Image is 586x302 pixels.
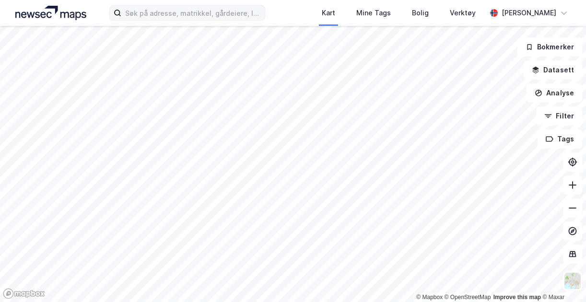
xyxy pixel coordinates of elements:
button: Bokmerker [517,37,582,57]
div: Bolig [412,7,429,19]
div: Mine Tags [356,7,391,19]
a: Mapbox homepage [3,288,45,299]
button: Analyse [527,83,582,103]
div: [PERSON_NAME] [502,7,556,19]
input: Søk på adresse, matrikkel, gårdeiere, leietakere eller personer [121,6,265,20]
button: Filter [536,106,582,126]
iframe: Chat Widget [538,256,586,302]
a: Mapbox [416,294,443,301]
img: logo.a4113a55bc3d86da70a041830d287a7e.svg [15,6,86,20]
a: Improve this map [493,294,541,301]
div: Kontrollprogram for chat [538,256,586,302]
button: Datasett [524,60,582,80]
div: Kart [322,7,335,19]
div: Verktøy [450,7,476,19]
a: OpenStreetMap [445,294,491,301]
button: Tags [538,129,582,149]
